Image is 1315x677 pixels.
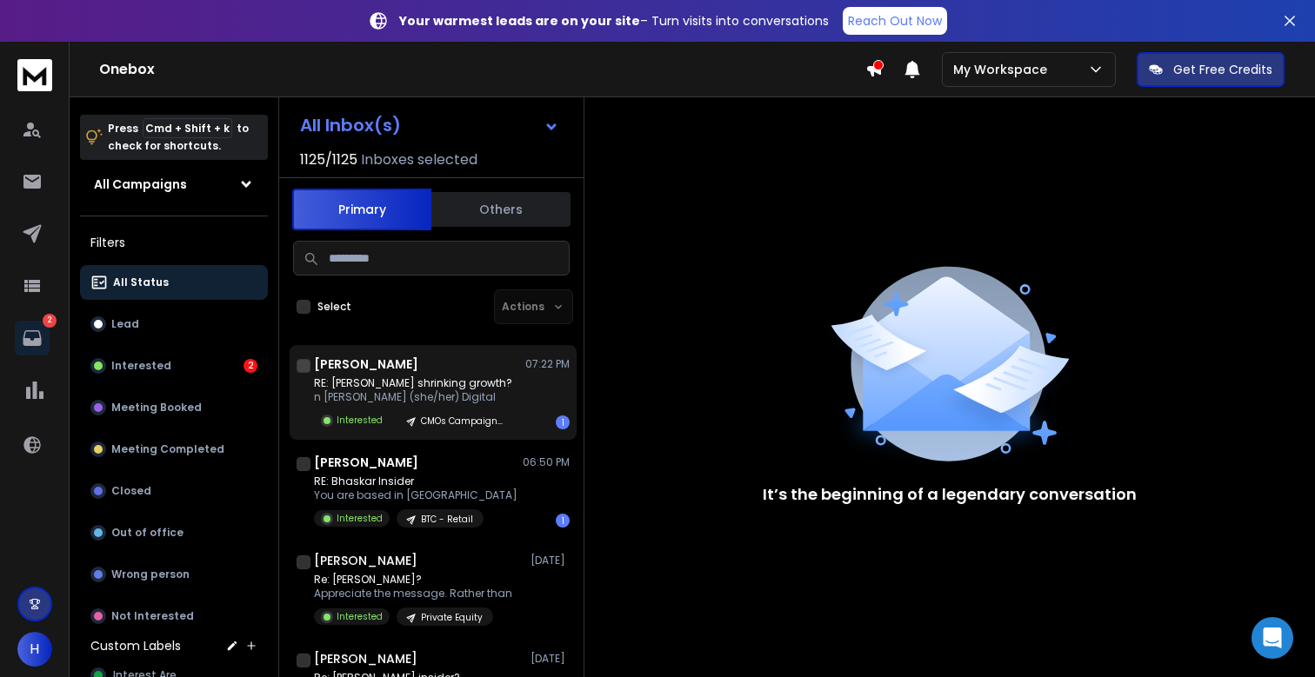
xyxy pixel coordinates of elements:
[80,474,268,508] button: Closed
[80,599,268,634] button: Not Interested
[80,265,268,300] button: All Status
[531,554,570,567] p: [DATE]
[111,359,171,373] p: Interested
[80,167,268,202] button: All Campaigns
[80,348,268,383] button: Interested2
[314,376,515,390] p: RE: [PERSON_NAME] shrinking growth?
[111,401,202,415] p: Meeting Booked
[111,609,194,623] p: Not Interested
[244,359,257,373] div: 2
[99,59,865,80] h1: Onebox
[80,390,268,425] button: Meeting Booked
[80,515,268,550] button: Out of office
[525,357,570,371] p: 07:22 PM
[763,482,1137,507] p: It’s the beginning of a legendary conversation
[361,149,477,170] h3: Inboxes selected
[399,12,640,30] strong: Your warmest leads are on your site
[113,275,169,289] p: All Status
[17,59,52,91] img: logo
[90,637,181,654] h3: Custom Labels
[843,7,947,35] a: Reach Out Now
[317,300,351,314] label: Select
[337,414,383,427] p: Interested
[1137,52,1285,87] button: Get Free Credits
[15,321,50,355] a: 2
[421,415,504,428] p: CMOs Campaign Optivate
[111,317,139,331] p: Lead
[556,415,570,429] div: 1
[1173,61,1272,78] p: Get Free Credits
[953,61,1054,78] p: My Workspace
[314,573,512,587] p: Re: [PERSON_NAME]?
[80,230,268,255] h3: Filters
[17,632,52,667] button: H
[337,610,383,623] p: Interested
[111,567,190,581] p: Wrong person
[314,454,418,471] h1: [PERSON_NAME]
[43,314,57,328] p: 2
[556,514,570,528] div: 1
[80,307,268,342] button: Lead
[292,189,431,230] button: Primary
[300,116,401,134] h1: All Inbox(s)
[314,355,418,373] h1: [PERSON_NAME]
[314,587,512,601] p: Appreciate the message. Rather than
[80,557,268,592] button: Wrong person
[300,149,357,170] span: 1125 / 1125
[421,611,483,624] p: Private Equity
[111,442,224,456] p: Meeting Completed
[399,12,829,30] p: – Turn visits into conversations
[94,176,187,193] h1: All Campaigns
[531,652,570,666] p: [DATE]
[108,120,249,155] p: Press to check for shortcuts.
[314,650,417,667] h1: [PERSON_NAME]
[314,552,417,569] h1: [PERSON_NAME]
[111,484,151,498] p: Closed
[143,118,232,138] span: Cmd + Shift + k
[314,488,517,502] p: You are based in [GEOGRAPHIC_DATA]
[314,390,515,404] p: n [PERSON_NAME] (she/her) Digital
[286,108,573,143] button: All Inbox(s)
[523,455,570,469] p: 06:50 PM
[848,12,942,30] p: Reach Out Now
[314,475,517,488] p: RE: Bhaskar Insider
[431,190,571,229] button: Others
[80,432,268,467] button: Meeting Completed
[421,513,473,526] p: BTC - Retail
[1252,617,1293,659] div: Open Intercom Messenger
[111,526,184,540] p: Out of office
[337,512,383,525] p: Interested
